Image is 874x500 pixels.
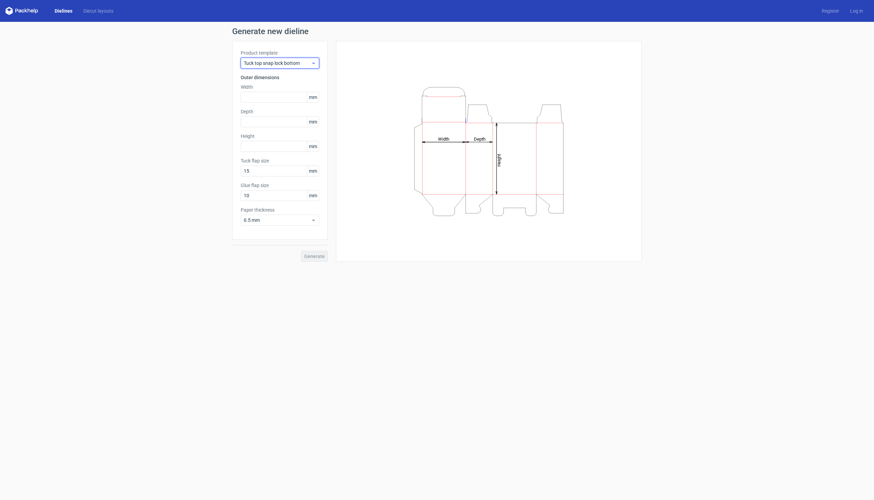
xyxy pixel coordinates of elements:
[307,166,319,176] span: mm
[241,206,319,213] label: Paper thickness
[474,136,485,141] tspan: Depth
[49,8,78,14] a: Dielines
[244,217,311,224] span: 0.5 mm
[496,154,502,166] tspan: Height
[241,108,319,115] label: Depth
[816,8,845,14] a: Register
[241,133,319,140] label: Height
[241,157,319,164] label: Tuck flap size
[438,136,449,141] tspan: Width
[307,92,319,102] span: mm
[307,117,319,127] span: mm
[78,8,119,14] a: Diecut layouts
[307,141,319,152] span: mm
[244,60,311,67] span: Tuck top snap lock bottom
[241,74,319,81] h3: Outer dimensions
[307,190,319,201] span: mm
[241,49,319,56] label: Product template
[845,8,869,14] a: Log in
[241,84,319,90] label: Width
[241,182,319,189] label: Glue flap size
[232,27,642,35] h1: Generate new dieline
